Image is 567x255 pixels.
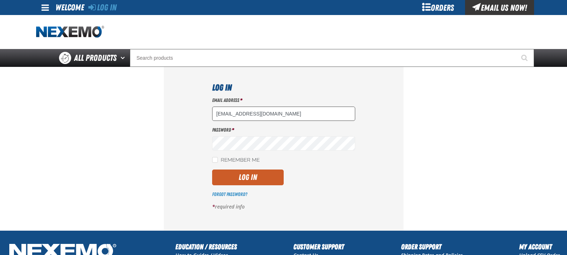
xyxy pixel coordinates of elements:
label: Password [212,127,355,133]
p: required info [212,203,355,210]
h2: My Account [519,241,560,252]
button: Log In [212,170,284,185]
h2: Order Support [401,241,463,252]
h2: Education / Resources [175,241,237,252]
a: Home [36,26,104,38]
button: Start Searching [516,49,534,67]
label: Remember Me [212,157,260,164]
a: Forgot Password? [212,191,247,197]
h1: Log In [212,81,355,94]
span: All Products [74,52,117,64]
input: Search [130,49,534,67]
input: Remember Me [212,157,218,163]
a: Log In [88,3,117,13]
label: Email Address [212,97,355,104]
h2: Customer Support [293,241,344,252]
button: Open All Products pages [118,49,130,67]
img: Nexemo logo [36,26,104,38]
